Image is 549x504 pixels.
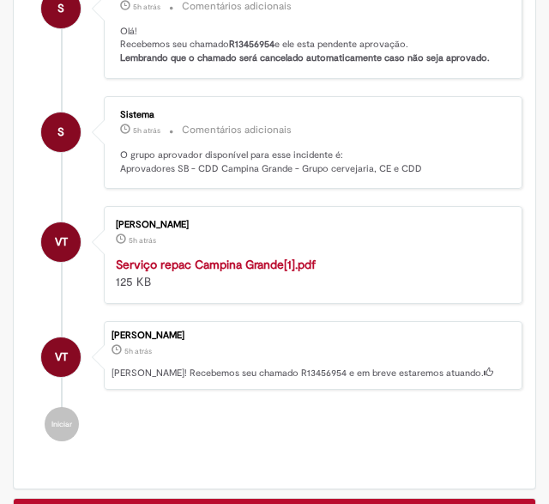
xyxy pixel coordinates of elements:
[112,367,513,380] p: [PERSON_NAME]! Recebemos seu chamado R13456954 e em breve estaremos atuando.
[57,112,64,153] span: S
[116,256,504,290] div: 125 KB
[41,222,81,262] div: Victor Tompson
[120,110,509,120] div: Sistema
[112,331,513,341] div: [PERSON_NAME]
[120,52,490,64] b: Lembrando que o chamado será cancelado automaticamente caso não seja aprovado.
[129,235,156,246] span: 5h atrás
[55,222,68,263] span: VT
[116,220,504,230] div: [PERSON_NAME]
[116,257,316,272] a: Serviço repac Campina Grande[1].pdf
[41,112,81,152] div: System
[27,321,522,390] li: Victor Tompson
[124,346,152,356] time: 28/08/2025 11:03:11
[55,337,68,378] span: VT
[133,125,160,136] span: 5h atrás
[41,337,81,377] div: Victor Tompson
[133,2,160,12] time: 28/08/2025 11:03:22
[133,2,160,12] span: 5h atrás
[120,149,509,175] p: O grupo aprovador disponível para esse incidente é: Aprovadores SB - CDD Campina Grande - Grupo c...
[120,25,509,65] p: Olá! Recebemos seu chamado e ele esta pendente aprovação.
[129,235,156,246] time: 28/08/2025 11:03:05
[229,38,274,51] b: R13456954
[182,123,292,137] small: Comentários adicionais
[133,125,160,136] time: 28/08/2025 11:03:19
[124,346,152,356] span: 5h atrás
